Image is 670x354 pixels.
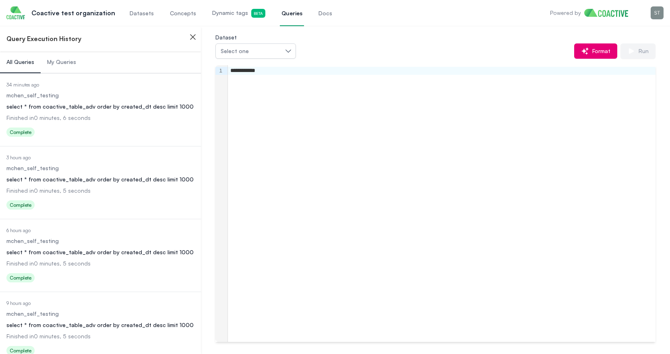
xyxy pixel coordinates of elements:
dd: mchen_self_testing [6,164,194,172]
span: Finished in 0 minutes, 5 seconds [6,260,91,267]
span: Queries [281,9,302,17]
dd: mchen_self_testing [6,310,194,318]
span: Finished in 0 minutes, 5 seconds [6,333,91,340]
span: Finished in 0 minutes, 5 seconds [6,187,91,194]
span: 9 hours ago [6,300,31,306]
span: Format [589,47,610,55]
div: select * from coactive_table_adv order by created_dt desc limit 1000 [6,248,194,256]
span: 6 hours ago [6,227,31,233]
dd: mchen_self_testing [6,237,194,245]
div: select * from coactive_table_adv order by created_dt desc limit 1000 [6,103,194,111]
dd: mchen_self_testing [6,91,194,99]
span: Complete [6,128,35,137]
span: Concepts [170,9,196,17]
img: Coactive test organization [6,6,25,19]
span: All Queries [6,58,34,66]
label: Dataset [215,34,237,41]
button: Run [620,43,656,59]
div: 1 [215,67,223,75]
div: select * from coactive_table_adv order by created_dt desc limit 1000 [6,321,194,329]
span: Complete [6,273,35,282]
p: Powered by [550,9,581,17]
span: 3 hours ago [6,154,31,161]
button: Format [574,43,617,59]
p: Coactive test organization [31,8,115,18]
span: Beta [251,9,265,18]
img: Home [584,9,635,17]
div: select * from coactive_table_adv order by created_dt desc limit 1000 [6,175,194,183]
span: Run [635,47,649,55]
h2: Query Execution History [6,34,81,43]
span: My Queries [47,58,76,66]
span: Complete [6,200,35,210]
span: 34 minutes ago [6,82,39,88]
span: Datasets [130,9,154,17]
span: Dynamic tags [212,9,265,18]
button: Select one [215,43,296,59]
button: My Queries [41,51,83,73]
img: Menu for the logged in user [651,6,664,19]
span: Finished in 0 minutes, 6 seconds [6,114,91,121]
span: Select one [221,47,249,55]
